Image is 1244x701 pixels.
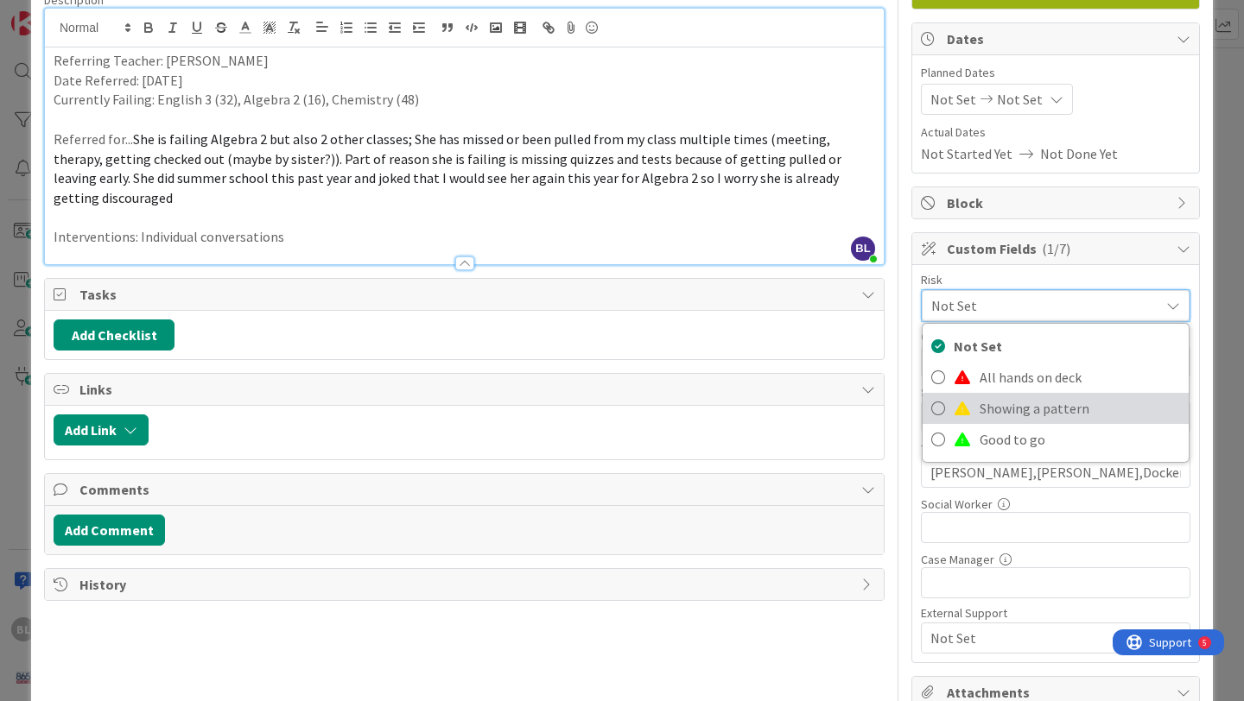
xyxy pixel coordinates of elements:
a: Not Set [923,331,1189,362]
span: Dates [947,28,1168,49]
button: Add Link [54,414,149,445]
p: Date Referred: [DATE] [54,71,875,91]
div: Student Plan [921,386,1190,398]
span: Good to go [980,426,1180,452]
label: Teachers [921,441,968,457]
span: Not Started Yet [921,143,1012,164]
div: External Support [921,607,1190,619]
a: Showing a pattern [923,393,1189,424]
span: Not Set [930,89,976,110]
span: Comments [79,479,853,500]
label: Case Manager [921,552,994,567]
a: Good to go [923,424,1189,455]
div: Grade [921,331,1190,343]
span: Showing a pattern [980,395,1180,421]
span: Block [947,193,1168,213]
span: Actual Dates [921,123,1190,142]
span: History [79,574,853,595]
p: Referring Teacher: [PERSON_NAME] [54,51,875,71]
p: Interventions: Individual conversations [54,227,875,247]
span: Not Done Yet [1040,143,1118,164]
span: Tasks [79,284,853,305]
label: Social Worker [921,496,993,512]
span: Support [36,3,79,23]
div: Risk [921,274,1190,286]
span: Not Set [930,628,1160,648]
span: ( 1/7 ) [1042,240,1070,257]
span: Not Set [954,333,1180,359]
p: Currently Failing: English 3 (32), Algebra 2 (16), Chemistry (48) [54,90,875,110]
p: Referred for... [54,129,875,208]
span: BL [851,237,875,261]
a: All hands on deck [923,362,1189,393]
span: Custom Fields [947,238,1168,259]
button: Add Checklist [54,319,175,350]
span: Not Set [997,89,1043,110]
span: Not Set [931,294,1151,318]
span: Links [79,379,853,400]
div: 5 [90,7,94,21]
span: Planned Dates [921,64,1190,82]
button: Add Comment [54,515,165,546]
span: All hands on deck [980,364,1180,390]
span: She is failing Algebra 2 but also 2 other classes; She has missed or been pulled from my class mu... [54,130,844,206]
